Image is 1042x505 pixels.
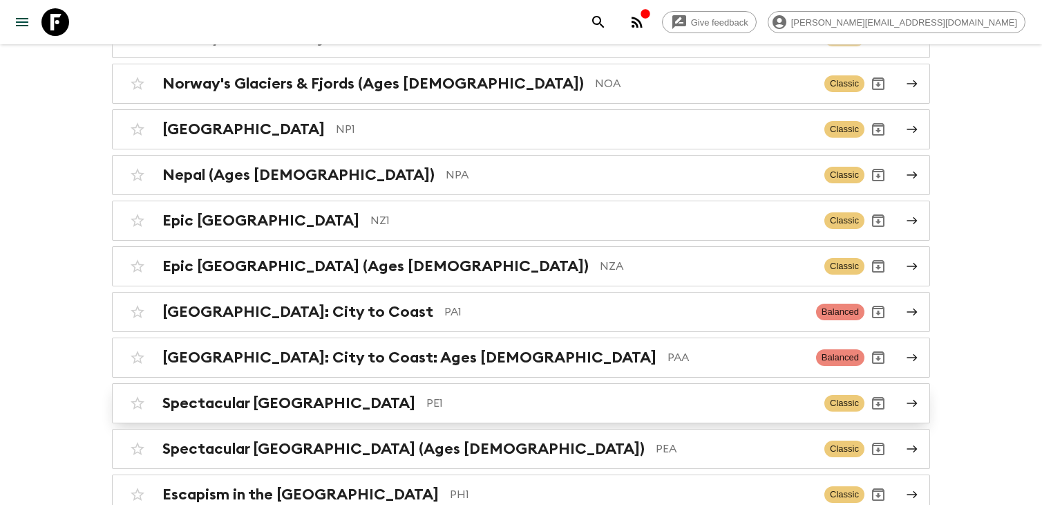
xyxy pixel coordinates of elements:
a: [GEOGRAPHIC_DATA]NP1ClassicArchive [112,109,930,149]
div: [PERSON_NAME][EMAIL_ADDRESS][DOMAIN_NAME] [768,11,1025,33]
h2: Escapism in the [GEOGRAPHIC_DATA] [162,486,439,504]
button: Archive [864,161,892,189]
a: Nepal (Ages [DEMOGRAPHIC_DATA])NPAClassicArchive [112,155,930,195]
span: Classic [824,121,864,138]
span: Classic [824,395,864,412]
span: Classic [824,167,864,183]
p: PE1 [426,395,813,412]
a: Give feedback [662,11,757,33]
p: PAA [667,349,805,366]
a: Norway's Glaciers & Fjords (Ages [DEMOGRAPHIC_DATA])NOAClassicArchive [112,64,930,104]
p: NOA [595,75,813,92]
span: Classic [824,75,864,92]
p: PH1 [450,486,813,503]
span: Balanced [816,349,864,366]
span: Give feedback [683,17,756,28]
button: Archive [864,435,892,463]
h2: [GEOGRAPHIC_DATA]: City to Coast: Ages [DEMOGRAPHIC_DATA] [162,349,656,367]
button: Archive [864,116,892,143]
button: Archive [864,389,892,417]
span: [PERSON_NAME][EMAIL_ADDRESS][DOMAIN_NAME] [784,17,1025,28]
button: Archive [864,252,892,280]
p: NP1 [336,121,813,138]
p: NPA [446,167,813,183]
h2: [GEOGRAPHIC_DATA]: City to Coast [162,303,433,321]
a: Spectacular [GEOGRAPHIC_DATA]PE1ClassicArchive [112,383,930,423]
p: NZA [600,258,813,275]
button: Archive [864,298,892,326]
span: Classic [824,486,864,503]
button: Archive [864,344,892,371]
p: PEA [656,441,813,457]
span: Classic [824,258,864,275]
a: Epic [GEOGRAPHIC_DATA]NZ1ClassicArchive [112,201,930,241]
h2: Nepal (Ages [DEMOGRAPHIC_DATA]) [162,166,435,184]
h2: [GEOGRAPHIC_DATA] [162,120,325,138]
h2: Epic [GEOGRAPHIC_DATA] [162,212,359,230]
h2: Epic [GEOGRAPHIC_DATA] (Ages [DEMOGRAPHIC_DATA]) [162,257,589,275]
h2: Spectacular [GEOGRAPHIC_DATA] (Ages [DEMOGRAPHIC_DATA]) [162,440,645,458]
a: [GEOGRAPHIC_DATA]: City to CoastPA1BalancedArchive [112,292,930,332]
button: Archive [864,70,892,98]
a: Epic [GEOGRAPHIC_DATA] (Ages [DEMOGRAPHIC_DATA])NZAClassicArchive [112,246,930,286]
a: [GEOGRAPHIC_DATA]: City to Coast: Ages [DEMOGRAPHIC_DATA]PAABalancedArchive [112,338,930,378]
button: menu [8,8,36,36]
h2: Spectacular [GEOGRAPHIC_DATA] [162,394,415,412]
span: Classic [824,441,864,457]
p: PA1 [444,304,805,320]
p: NZ1 [370,212,813,229]
span: Balanced [816,304,864,320]
button: search adventures [585,8,612,36]
a: Spectacular [GEOGRAPHIC_DATA] (Ages [DEMOGRAPHIC_DATA])PEAClassicArchive [112,429,930,469]
span: Classic [824,212,864,229]
h2: Norway's Glaciers & Fjords (Ages [DEMOGRAPHIC_DATA]) [162,75,584,93]
button: Archive [864,207,892,235]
